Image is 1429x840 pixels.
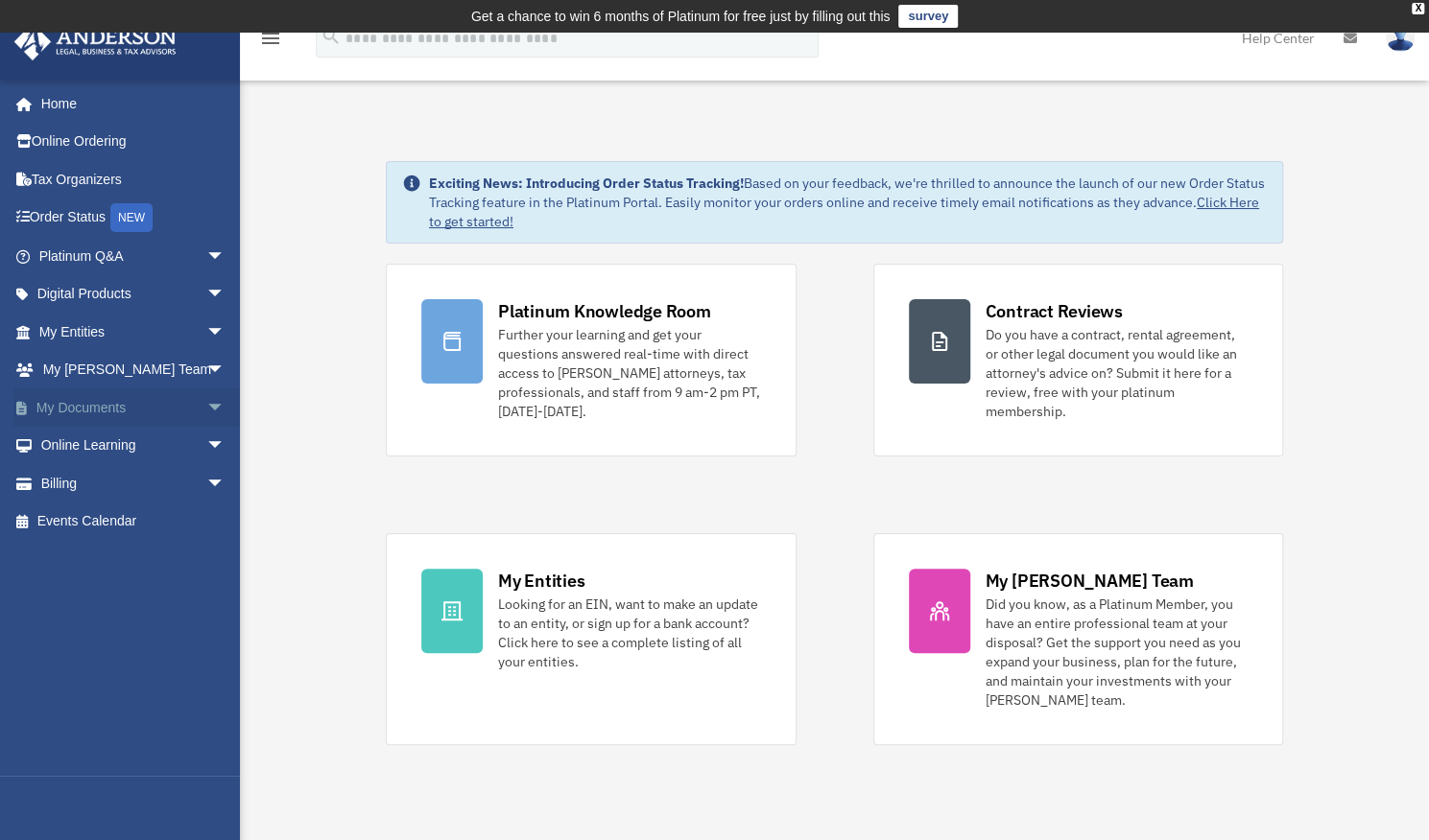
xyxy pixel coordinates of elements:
[498,595,761,671] div: Looking for an EIN, want to make an update to an entity, or sign up for a bank account? Click her...
[206,237,245,276] span: arrow_drop_down
[206,427,245,466] span: arrow_drop_down
[9,23,182,60] img: Anderson Advisors Platinum Portal
[259,34,282,50] a: menu
[873,533,1284,745] a: My [PERSON_NAME] Team Did you know, as a Platinum Member, you have an entire professional team at...
[13,502,254,541] a: Events Calendar
[206,313,245,352] span: arrow_drop_down
[206,351,245,390] span: arrow_drop_down
[1386,24,1415,52] img: User Pic
[206,464,245,503] span: arrow_drop_down
[498,569,584,593] div: My Entities
[873,264,1284,456] a: Contract Reviews Do you have a contract, rental agreement, or other legal document you would like...
[986,299,1123,323] div: Contract Reviews
[986,569,1194,593] div: My [PERSON_NAME] Team
[13,313,254,351] a: My Entitiesarrow_drop_down
[321,26,342,47] i: search
[13,427,254,465] a: Online Learningarrow_drop_down
[13,198,254,238] a: Order StatusNEW
[13,160,254,198] a: Tax Organizers
[13,237,254,275] a: Platinum Q&Aarrow_drop_down
[386,264,797,456] a: Platinum Knowledge Room Further your learning and get your questions answered real-time with dire...
[206,388,245,428] span: arrow_drop_down
[13,123,254,161] a: Online Ordering
[429,175,744,192] strong: Exciting News: Introducing Order Status Tracking!
[13,464,254,502] a: Billingarrow_drop_down
[259,27,282,50] i: menu
[898,5,958,28] a: survey
[13,84,245,123] a: Home
[498,299,711,323] div: Platinum Knowledge Room
[13,351,254,389] a: My [PERSON_NAME] Teamarrow_drop_down
[13,275,254,314] a: Digital Productsarrow_drop_down
[429,194,1259,230] a: Click Here to get started!
[110,203,153,232] div: NEW
[206,275,245,315] span: arrow_drop_down
[986,595,1249,710] div: Did you know, as a Platinum Member, you have an entire professional team at your disposal? Get th...
[386,533,797,745] a: My Entities Looking for an EIN, want to make an update to an entity, or sign up for a bank accoun...
[471,5,891,28] div: Get a chance to win 6 months of Platinum for free just by filling out this
[986,325,1249,421] div: Do you have a contract, rental agreement, or other legal document you would like an attorney's ad...
[498,325,761,421] div: Further your learning and get your questions answered real-time with direct access to [PERSON_NAM...
[13,388,254,427] a: My Documentsarrow_drop_down
[429,174,1267,231] div: Based on your feedback, we're thrilled to announce the launch of our new Order Status Tracking fe...
[1412,3,1424,14] div: close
